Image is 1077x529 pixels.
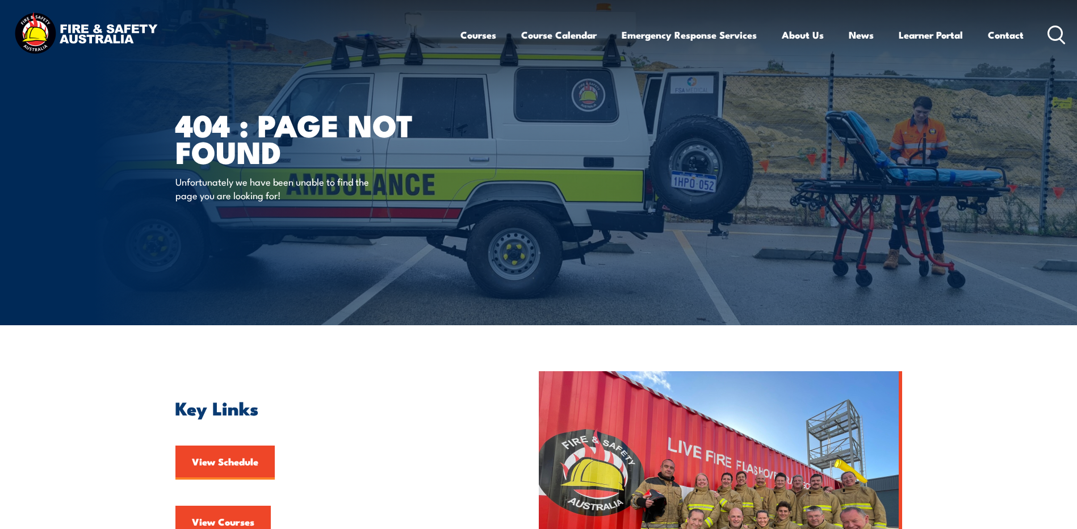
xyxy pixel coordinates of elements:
h2: Key Links [175,400,487,415]
a: About Us [782,20,824,50]
h1: 404 : Page Not Found [175,111,456,164]
p: Unfortunately we have been unable to find the page you are looking for! [175,175,383,201]
a: Emergency Response Services [622,20,757,50]
a: Course Calendar [521,20,597,50]
a: Contact [988,20,1024,50]
a: Courses [460,20,496,50]
a: News [849,20,874,50]
a: View Schedule [175,446,275,480]
a: Learner Portal [899,20,963,50]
